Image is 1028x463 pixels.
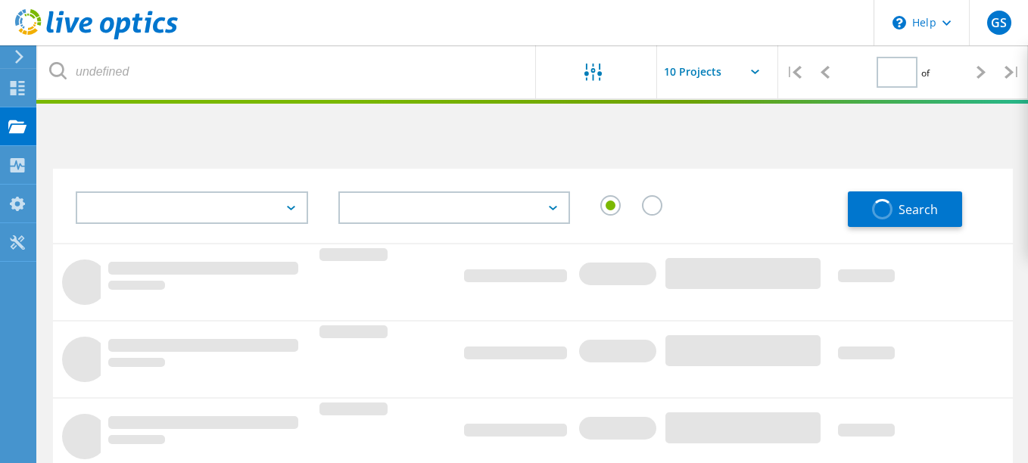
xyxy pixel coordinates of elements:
[778,45,809,99] div: |
[38,45,537,98] input: undefined
[892,16,906,30] svg: \n
[921,67,930,79] span: of
[15,32,178,42] a: Live Optics Dashboard
[899,201,938,218] span: Search
[848,191,962,227] button: Search
[997,45,1028,99] div: |
[991,17,1007,29] span: GS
